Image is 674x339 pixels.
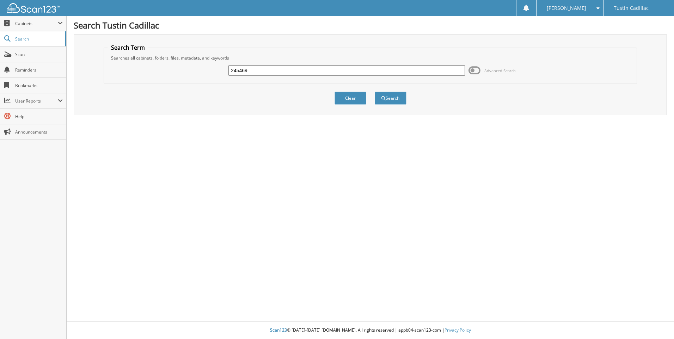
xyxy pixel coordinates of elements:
[445,327,471,333] a: Privacy Policy
[15,129,63,135] span: Announcements
[547,6,586,10] span: [PERSON_NAME]
[375,92,406,105] button: Search
[108,55,633,61] div: Searches all cabinets, folders, files, metadata, and keywords
[484,68,516,73] span: Advanced Search
[15,98,58,104] span: User Reports
[15,82,63,88] span: Bookmarks
[15,36,62,42] span: Search
[108,44,148,51] legend: Search Term
[15,67,63,73] span: Reminders
[67,322,674,339] div: © [DATE]-[DATE] [DOMAIN_NAME]. All rights reserved | appb04-scan123-com |
[74,19,667,31] h1: Search Tustin Cadillac
[335,92,366,105] button: Clear
[15,113,63,119] span: Help
[614,6,649,10] span: Tustin Cadillac
[7,3,60,13] img: scan123-logo-white.svg
[15,51,63,57] span: Scan
[15,20,58,26] span: Cabinets
[270,327,287,333] span: Scan123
